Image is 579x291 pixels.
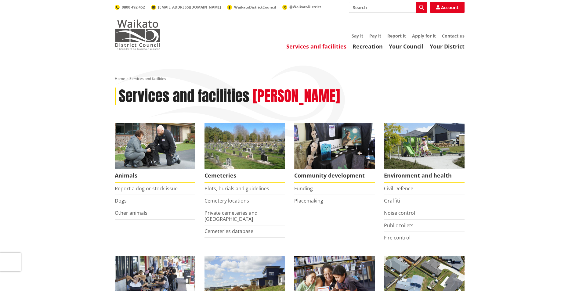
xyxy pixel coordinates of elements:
[430,2,465,13] a: Account
[353,43,383,50] a: Recreation
[115,76,125,81] a: Home
[384,123,465,183] a: New housing in Pokeno Environment and health
[389,43,424,50] a: Your Council
[369,33,381,39] a: Pay it
[115,123,195,169] img: Animal Control
[384,197,400,204] a: Graffiti
[384,222,414,229] a: Public toilets
[115,185,178,192] a: Report a dog or stock issue
[294,123,375,169] img: Matariki Travelling Suitcase Art Exhibition
[442,33,465,39] a: Contact us
[204,185,269,192] a: Plots, burials and guidelines
[352,33,363,39] a: Say it
[384,123,465,169] img: New housing in Pokeno
[204,228,253,235] a: Cemeteries database
[204,210,258,222] a: Private cemeteries and [GEOGRAPHIC_DATA]
[204,123,285,183] a: Huntly Cemetery Cemeteries
[412,33,436,39] a: Apply for it
[204,169,285,183] span: Cemeteries
[204,197,249,204] a: Cemetery locations
[384,210,415,216] a: Noise control
[122,5,145,10] span: 0800 492 452
[384,234,411,241] a: Fire control
[282,4,321,9] a: @WaikatoDistrict
[349,2,427,13] input: Search input
[119,88,249,105] h1: Services and facilities
[115,76,465,81] nav: breadcrumb
[294,123,375,183] a: Matariki Travelling Suitcase Art Exhibition Community development
[430,43,465,50] a: Your District
[551,265,573,287] iframe: Messenger Launcher
[129,76,166,81] span: Services and facilities
[227,5,276,10] a: WaikatoDistrictCouncil
[151,5,221,10] a: [EMAIL_ADDRESS][DOMAIN_NAME]
[115,5,145,10] a: 0800 492 452
[158,5,221,10] span: [EMAIL_ADDRESS][DOMAIN_NAME]
[115,210,147,216] a: Other animals
[115,123,195,183] a: Waikato District Council Animal Control team Animals
[115,197,127,204] a: Dogs
[294,169,375,183] span: Community development
[294,185,313,192] a: Funding
[294,197,323,204] a: Placemaking
[384,169,465,183] span: Environment and health
[115,169,195,183] span: Animals
[286,43,346,50] a: Services and facilities
[384,185,413,192] a: Civil Defence
[234,5,276,10] span: WaikatoDistrictCouncil
[387,33,406,39] a: Report it
[253,88,340,105] h2: [PERSON_NAME]
[115,20,161,50] img: Waikato District Council - Te Kaunihera aa Takiwaa o Waikato
[289,4,321,9] span: @WaikatoDistrict
[204,123,285,169] img: Huntly Cemetery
